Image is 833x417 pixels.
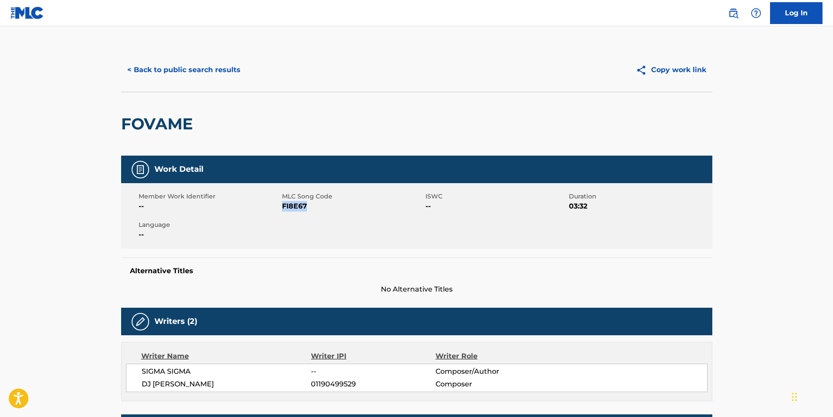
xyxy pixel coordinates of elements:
button: < Back to public search results [121,59,247,81]
span: -- [139,201,280,212]
iframe: Chat Widget [789,375,833,417]
img: help [751,8,761,18]
div: Writer Name [141,351,311,361]
img: Copy work link [636,65,651,76]
span: -- [311,366,435,377]
span: No Alternative Titles [121,284,712,295]
img: Writers [135,316,146,327]
span: Composer/Author [436,366,549,377]
h5: Work Detail [154,164,203,174]
h5: Writers (2) [154,316,197,327]
span: Composer [436,379,549,389]
span: FI8E67 [282,201,423,212]
h5: Alternative Titles [130,267,704,275]
span: Member Work Identifier [139,192,280,201]
h2: FOVAME [121,114,197,134]
span: SIGMA SIGMA [142,366,311,377]
div: Drag [792,384,797,410]
div: Writer IPI [311,351,436,361]
span: 01190499529 [311,379,435,389]
span: DJ [PERSON_NAME] [142,379,311,389]
span: Duration [569,192,710,201]
span: MLC Song Code [282,192,423,201]
span: -- [425,201,567,212]
span: ISWC [425,192,567,201]
div: Writer Role [436,351,549,361]
div: Help [747,4,765,22]
a: Public Search [725,4,742,22]
button: Copy work link [630,59,712,81]
img: search [728,8,739,18]
span: Language [139,220,280,229]
a: Log In [770,2,823,24]
img: MLC Logo [10,7,44,19]
img: Work Detail [135,164,146,175]
span: 03:32 [569,201,710,212]
span: -- [139,229,280,240]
